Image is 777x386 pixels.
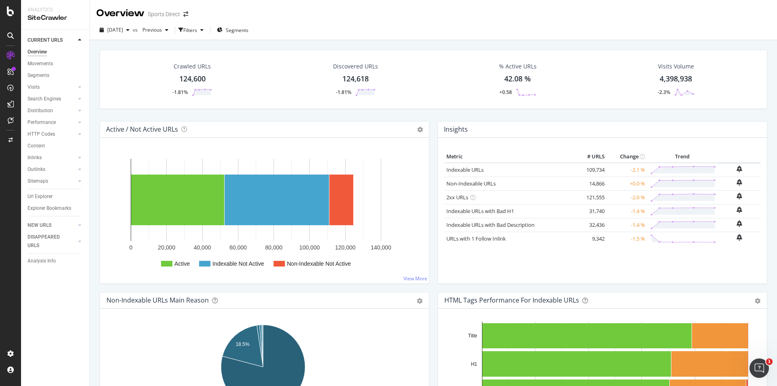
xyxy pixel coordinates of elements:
text: 0 [129,244,133,251]
td: +0.0 % [607,177,647,190]
a: Non-Indexable URLs [446,180,496,187]
a: Content [28,142,84,150]
div: Analysis Info [28,257,56,265]
a: 2xx URLs [446,194,468,201]
text: 80,000 [265,244,282,251]
div: DISAPPEARED URLS [28,233,68,250]
text: 140,000 [371,244,391,251]
td: -2.0 % [607,190,647,204]
iframe: Intercom live chat [749,358,769,378]
th: Trend [647,151,718,163]
i: Options [417,127,423,132]
button: [DATE] [96,23,133,36]
div: 4,398,938 [660,74,692,84]
td: 31,740 [574,204,607,218]
h4: Active / Not Active URLs [106,124,178,135]
a: CURRENT URLS [28,36,76,45]
span: vs [133,26,139,33]
td: -2.1 % [607,163,647,177]
div: gear [417,298,422,304]
div: Url Explorer [28,192,53,201]
div: bell-plus [737,207,742,213]
div: Outlinks [28,165,45,174]
div: Analytics [28,6,83,13]
text: 120,000 [335,244,356,251]
div: HTTP Codes [28,130,55,139]
text: Indexable Not Active [212,260,264,267]
a: Visits [28,83,76,92]
div: Overview [96,6,144,20]
div: bell-plus [737,220,742,227]
div: HTML Tags Performance for Indexable URLs [444,296,579,304]
td: 121,555 [574,190,607,204]
td: 32,436 [574,218,607,232]
div: Sports Direct [148,10,180,18]
div: Sitemaps [28,177,48,186]
a: DISAPPEARED URLS [28,233,76,250]
div: bell-plus [737,179,742,186]
div: Discovered URLs [333,62,378,70]
div: Visits [28,83,40,92]
svg: A chart. [106,151,420,277]
a: Analysis Info [28,257,84,265]
div: NEW URLS [28,221,51,230]
span: 2025 Aug. 31st [107,26,123,33]
a: Inlinks [28,154,76,162]
div: CURRENT URLS [28,36,63,45]
div: Search Engines [28,95,61,103]
td: 14,866 [574,177,607,190]
a: Outlinks [28,165,76,174]
a: Distribution [28,107,76,115]
text: Active [174,260,190,267]
text: 18.5% [236,341,249,347]
div: Crawled URLs [174,62,211,70]
text: Non-Indexable Not Active [287,260,351,267]
div: Segments [28,71,49,80]
div: 124,618 [342,74,369,84]
div: SiteCrawler [28,13,83,23]
div: Inlinks [28,154,42,162]
div: Non-Indexable URLs Main Reason [106,296,209,304]
th: # URLS [574,151,607,163]
span: Previous [139,26,162,33]
div: Filters [183,27,197,34]
span: Segments [226,27,248,34]
div: % Active URLs [499,62,537,70]
div: -1.81% [336,89,351,96]
td: 109,734 [574,163,607,177]
a: NEW URLS [28,221,76,230]
a: Movements [28,60,84,68]
div: -2.3% [658,89,670,96]
div: Performance [28,118,56,127]
div: Distribution [28,107,53,115]
text: 20,000 [158,244,175,251]
div: -1.81% [172,89,188,96]
div: arrow-right-arrow-left [183,11,188,17]
div: +0.58 [499,89,512,96]
div: 124,600 [179,74,206,84]
td: -1.5 % [607,232,647,245]
td: 9,342 [574,232,607,245]
a: Indexable URLs with Bad Description [446,221,535,228]
a: Indexable URLs with Bad H1 [446,207,514,215]
span: 1 [766,358,773,365]
td: -1.4 % [607,218,647,232]
div: Visits Volume [658,62,694,70]
div: Movements [28,60,53,68]
div: gear [755,298,760,304]
div: Content [28,142,45,150]
button: Segments [214,23,252,36]
a: Search Engines [28,95,76,103]
a: Sitemaps [28,177,76,186]
div: bell-plus [737,166,742,172]
a: Url Explorer [28,192,84,201]
text: 60,000 [229,244,247,251]
td: -1.4 % [607,204,647,218]
div: 42.08 % [504,74,531,84]
div: bell-plus [737,193,742,199]
a: Overview [28,48,84,56]
text: 100,000 [299,244,320,251]
a: Indexable URLs [446,166,484,173]
h4: Insights [444,124,468,135]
